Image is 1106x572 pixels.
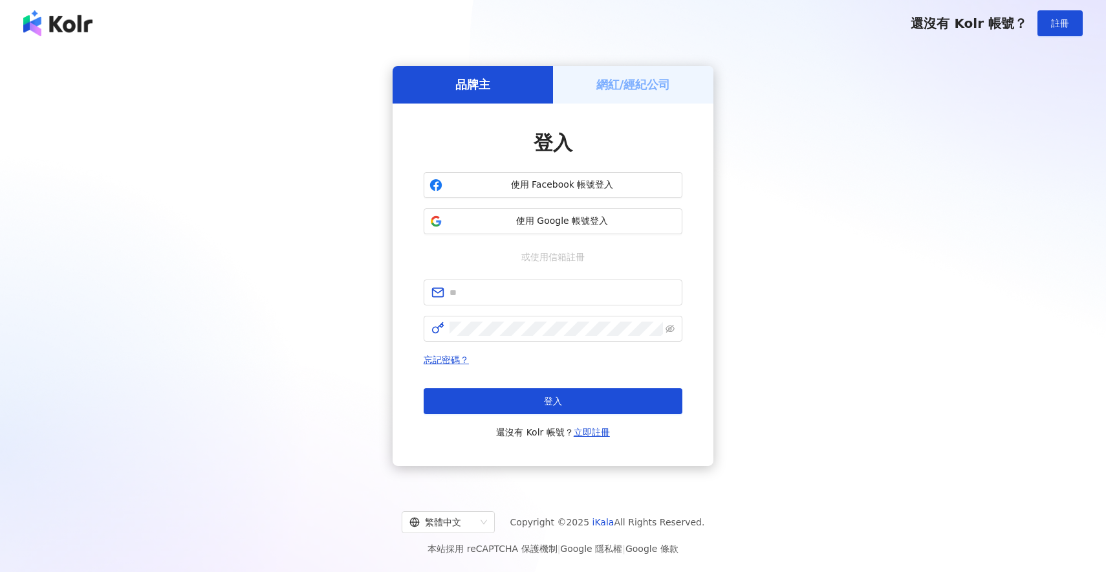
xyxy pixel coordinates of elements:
a: 忘記密碼？ [424,355,469,365]
span: | [622,544,625,554]
a: iKala [592,517,614,527]
h5: 網紅/經紀公司 [596,76,671,93]
span: 還沒有 Kolr 帳號？ [496,424,610,440]
a: 立即註冊 [574,427,610,437]
span: 登入 [544,396,562,406]
span: 登入 [534,131,572,154]
button: 使用 Google 帳號登入 [424,208,682,234]
span: 或使用信箱註冊 [512,250,594,264]
img: logo [23,10,92,36]
span: 還沒有 Kolr 帳號？ [911,16,1027,31]
button: 使用 Facebook 帳號登入 [424,172,682,198]
span: Copyright © 2025 All Rights Reserved. [510,514,705,530]
button: 註冊 [1037,10,1083,36]
a: Google 隱私權 [560,544,622,554]
span: | [558,544,561,554]
a: Google 條款 [625,544,678,554]
span: eye-invisible [666,324,675,333]
span: 註冊 [1051,18,1069,28]
span: 本站採用 reCAPTCHA 保護機制 [428,541,678,556]
span: 使用 Google 帳號登入 [448,215,677,228]
h5: 品牌主 [455,76,490,93]
span: 使用 Facebook 帳號登入 [448,179,677,192]
div: 繁體中文 [409,512,475,533]
button: 登入 [424,388,682,414]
